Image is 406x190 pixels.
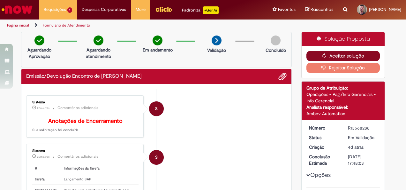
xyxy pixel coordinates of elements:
p: Em andamento [143,47,173,53]
div: Sistema [32,149,139,153]
img: ServiceNow [1,3,34,16]
th: Informações da Tarefa [61,163,139,174]
span: [PERSON_NAME] [369,7,401,12]
th: Tarefa [32,174,61,185]
a: Página inicial [7,23,29,28]
span: 4d atrás [348,144,364,150]
button: Adicionar anexos [278,72,287,81]
div: Padroniza [182,6,219,14]
ul: Trilhas de página [5,20,266,31]
a: Formulário de Atendimento [43,23,90,28]
div: R13568288 [348,125,378,131]
time: 25/09/2025 17:36:49 [348,144,364,150]
span: S [155,150,158,165]
div: [DATE] 17:48:03 [348,154,378,166]
dt: Criação [304,144,343,150]
div: Grupo de Atribuição: [306,85,380,91]
img: click_logo_yellow_360x200.png [155,4,172,14]
h2: Emissão/Devolução Encontro de Contas Fornecedor Histórico de tíquete [26,74,142,79]
p: Validação [207,47,226,53]
div: 25/09/2025 17:36:49 [348,144,378,150]
button: Rejeitar Solução [306,63,380,73]
small: Comentários adicionais [57,105,98,111]
img: img-circle-grey.png [271,36,281,45]
span: S [155,101,158,116]
img: check-circle-green.png [94,36,103,45]
b: Anotações de Encerramento [48,117,123,125]
td: Lançamento SAP [61,174,139,185]
img: arrow-next.png [212,36,222,45]
time: 29/09/2025 09:52:23 [37,155,49,159]
p: Sua solicitação foi concluída. [32,118,139,133]
div: System [149,150,164,165]
a: Rascunhos [305,7,334,13]
div: Ambev Automation [306,110,380,117]
span: 20m atrás [37,155,49,159]
p: Concluído [266,47,286,53]
span: 1 [67,7,72,13]
span: Favoritos [278,6,296,13]
p: Aguardando Aprovação [24,47,55,59]
p: +GenAi [203,6,219,14]
img: check-circle-green.png [34,36,44,45]
button: Aceitar solução [306,51,380,61]
time: 29/09/2025 09:52:25 [37,106,49,110]
div: Em Validação [348,134,378,141]
div: Sistema [32,100,139,104]
span: Rascunhos [311,6,334,12]
span: More [136,6,146,13]
dt: Status [304,134,343,141]
div: Operações - Pag./Info Gerenciais - Info Gerencial [306,91,380,104]
div: System [149,101,164,116]
th: # [32,163,61,174]
small: Comentários adicionais [57,154,98,159]
img: check-circle-green.png [153,36,162,45]
dt: Número [304,125,343,131]
div: Solução Proposta [302,32,385,46]
span: 20m atrás [37,106,49,110]
span: Requisições [44,6,66,13]
dt: Conclusão Estimada [304,154,343,166]
span: Despesas Corporativas [82,6,126,13]
p: Aguardando atendimento [83,47,114,59]
div: Analista responsável: [306,104,380,110]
